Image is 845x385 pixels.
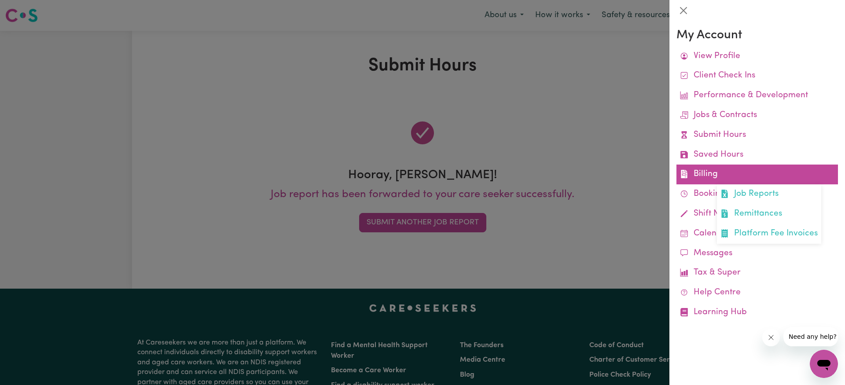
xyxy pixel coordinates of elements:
iframe: Close message [762,329,780,346]
a: Client Check Ins [676,66,838,86]
a: Remittances [717,204,821,224]
iframe: Message from company [783,327,838,346]
a: View Profile [676,47,838,66]
button: Close [676,4,691,18]
a: Tax & Super [676,263,838,283]
a: Submit Hours [676,125,838,145]
h3: My Account [676,28,838,43]
a: Job Reports [717,184,821,204]
a: Bookings [676,184,838,204]
a: Shift Notes [676,204,838,224]
a: Messages [676,244,838,264]
a: Learning Hub [676,303,838,323]
a: Platform Fee Invoices [717,224,821,244]
a: BillingJob ReportsRemittancesPlatform Fee Invoices [676,165,838,184]
a: Jobs & Contracts [676,106,838,125]
a: Saved Hours [676,145,838,165]
a: Help Centre [676,283,838,303]
iframe: Button to launch messaging window [810,350,838,378]
a: Performance & Development [676,86,838,106]
a: Calendar [676,224,838,244]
